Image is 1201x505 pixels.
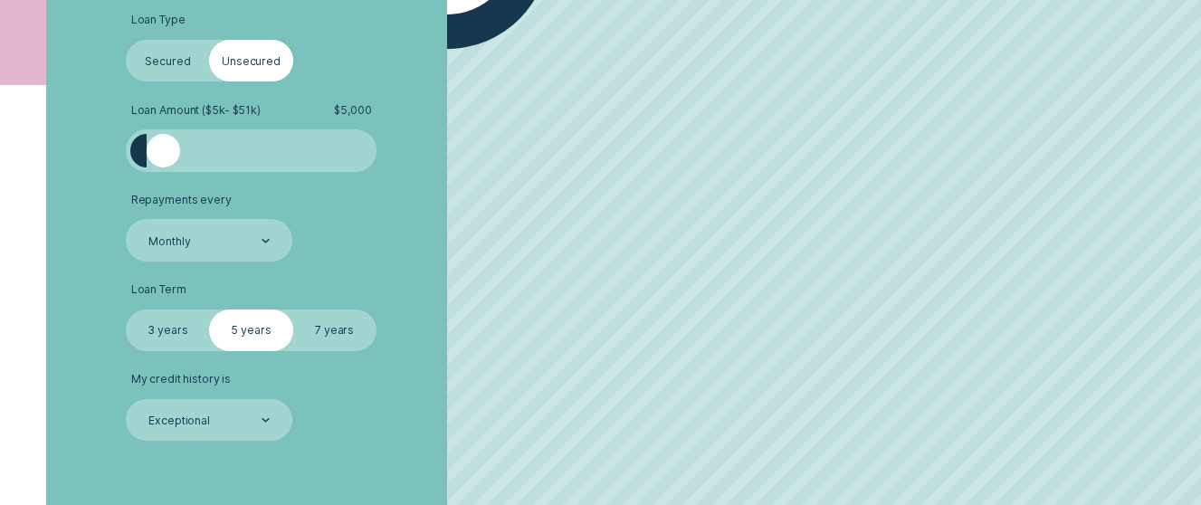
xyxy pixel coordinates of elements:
span: My credit history is [131,372,232,386]
label: 5 years [209,310,292,351]
label: 7 years [293,310,377,351]
div: Exceptional [148,414,210,427]
span: Loan Amount ( $5k - $51k ) [131,103,261,117]
span: Loan Term [131,282,186,296]
label: Unsecured [209,40,292,81]
span: Repayments every [131,193,232,206]
span: Loan Type [131,13,186,26]
div: Monthly [148,234,190,248]
span: $ 5,000 [334,103,371,117]
label: 3 years [126,310,209,351]
label: Secured [126,40,209,81]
